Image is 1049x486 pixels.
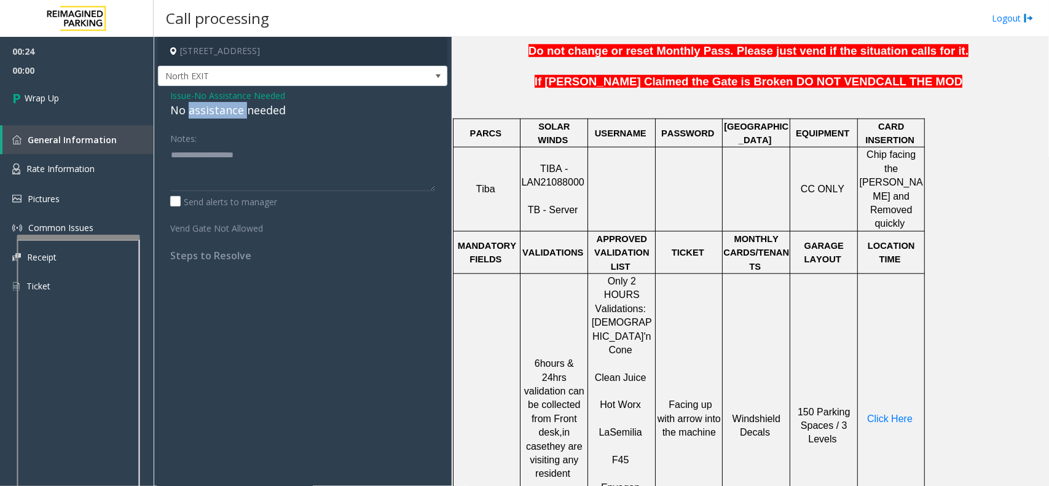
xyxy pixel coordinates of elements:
span: Windshield Decals [733,413,780,437]
span: Issue [170,89,191,102]
span: Semilia [610,427,642,437]
span: SOLAR WINDS [538,122,570,145]
span: Clean Juice [595,372,646,383]
label: Send alerts to manager [170,195,277,208]
span: CC ONLY [801,184,844,194]
span: [DEMOGRAPHIC_DATA]'n Cone [592,317,652,355]
span: No Assistance Needed [194,89,285,102]
span: Only 2 HOURS Validations: [595,276,646,314]
span: LOCATION TIME [868,241,915,264]
span: Tiba [476,184,495,194]
span: PARCS [470,128,501,138]
img: 'icon' [12,195,22,203]
a: Logout [992,12,1034,25]
img: logout [1024,12,1034,25]
span: MANDATORY FIELDS [458,241,516,264]
span: F45 [612,455,629,465]
span: Common Issues [28,222,93,233]
div: No assistance needed [170,102,435,119]
span: If [PERSON_NAME] Claimed the Gate is Broken DO NOT VEND [535,75,876,88]
img: 'icon' [12,281,20,292]
span: Rate Information [26,163,95,174]
span: Chip facing the [PERSON_NAME] and Removed quickly [860,149,923,229]
span: they are visiting any resident [530,441,582,479]
span: Pictures [28,193,60,205]
h4: [STREET_ADDRESS] [158,37,447,66]
span: in case [526,427,570,451]
img: 'icon' [12,253,21,261]
label: Notes: [170,128,197,145]
span: General Information [28,134,117,146]
span: TIBA - LAN21088000 [521,163,584,187]
span: 6hours & 24hrs validation can be collected from Front desk, [524,358,584,437]
span: CARD INSERTION [865,122,914,145]
span: TB - Server [528,205,578,215]
img: 'icon' [12,223,22,233]
span: [GEOGRAPHIC_DATA] [724,122,788,145]
span: PASSWORD [661,128,714,138]
span: Wrap Up [25,92,59,104]
span: Do not change or reset Monthly Pass. Please just vend if the situation calls for it. [528,44,968,57]
span: VALIDATIONS [522,248,583,257]
h3: Call processing [160,3,275,33]
span: GARAGE LAYOUT [804,241,844,264]
a: Click Here [867,414,913,424]
span: Facing up with arrow into the machine [658,399,721,437]
span: Hot Worx [600,399,641,410]
span: CALL THE MOD [876,75,962,88]
img: 'icon' [12,135,22,144]
span: - [191,90,285,101]
span: EQUIPMENT [796,128,849,138]
span: TICKET [672,248,704,257]
label: Vend Gate Not Allowed [167,218,280,235]
span: USERNAME [595,128,646,138]
span: APPROVED VALIDATION LIST [594,234,650,272]
span: La [599,427,610,437]
a: General Information [2,125,154,154]
span: MONTHLY CARDS/TENANTS [723,234,789,272]
img: 'icon' [12,163,20,174]
span: North EXIT [159,66,389,86]
h4: Steps to Resolve [170,250,435,262]
span: 150 Parking Spaces / 3 Levels [798,407,850,445]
